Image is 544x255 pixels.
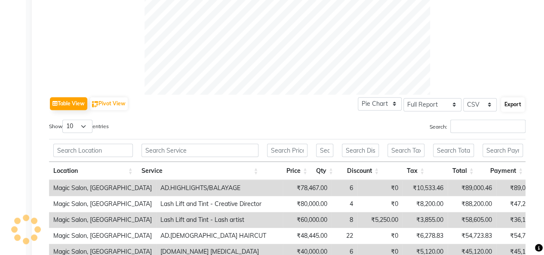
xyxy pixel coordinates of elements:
[357,212,403,228] td: ₹5,250.00
[448,228,496,244] td: ₹54,723.83
[283,196,332,212] td: ₹80,000.00
[332,196,357,212] td: 4
[332,228,357,244] td: 22
[156,196,283,212] td: Lash Lift and Tint - Creative Director
[450,120,526,133] input: Search:
[338,162,383,180] th: Discount: activate to sort column ascending
[357,196,403,212] td: ₹0
[478,162,527,180] th: Payment: activate to sort column ascending
[433,144,473,157] input: Search Total
[430,120,526,133] label: Search:
[137,162,263,180] th: Service: activate to sort column ascending
[316,144,333,157] input: Search Qty
[141,144,258,157] input: Search Service
[403,228,448,244] td: ₹6,278.83
[283,180,332,196] td: ₹78,467.00
[90,97,128,110] button: Pivot View
[357,228,403,244] td: ₹0
[267,144,307,157] input: Search Price
[383,162,429,180] th: Tax: activate to sort column ascending
[342,144,379,157] input: Search Discount
[448,180,496,196] td: ₹89,000.46
[357,180,403,196] td: ₹0
[49,212,156,228] td: Magic Salon, [GEOGRAPHIC_DATA]
[49,180,156,196] td: Magic Salon, [GEOGRAPHIC_DATA]
[312,162,338,180] th: Qty: activate to sort column ascending
[429,162,478,180] th: Total: activate to sort column ascending
[332,180,357,196] td: 6
[283,228,332,244] td: ₹48,445.00
[403,196,448,212] td: ₹8,200.00
[156,212,283,228] td: Lash Lift and Tint - Lash artist
[332,212,357,228] td: 8
[156,180,283,196] td: AD.HIGHLIGHTS/BALAYAGE
[387,144,424,157] input: Search Tax
[283,212,332,228] td: ₹60,000.00
[92,101,98,108] img: pivot.png
[156,228,283,244] td: AD.[DEMOGRAPHIC_DATA] HAIRCUT
[49,196,156,212] td: Magic Salon, [GEOGRAPHIC_DATA]
[403,212,448,228] td: ₹3,855.00
[49,162,137,180] th: Location: activate to sort column ascending
[501,97,525,112] button: Export
[49,228,156,244] td: Magic Salon, [GEOGRAPHIC_DATA]
[448,212,496,228] td: ₹58,605.00
[62,120,92,133] select: Showentries
[483,144,523,157] input: Search Payment
[263,162,312,180] th: Price: activate to sort column ascending
[448,196,496,212] td: ₹88,200.00
[50,97,87,110] button: Table View
[53,144,133,157] input: Search Location
[403,180,448,196] td: ₹10,533.46
[49,120,109,133] label: Show entries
